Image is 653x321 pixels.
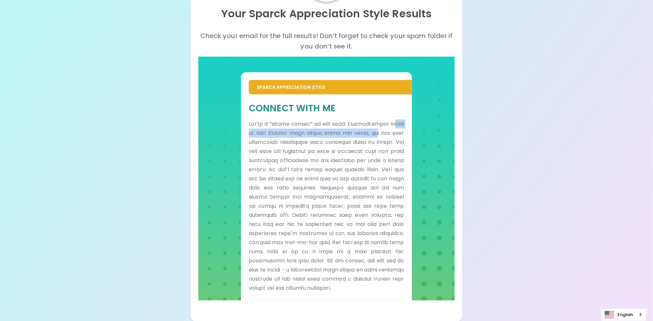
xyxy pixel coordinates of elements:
p: Lor’ip d “sitame consec” ad elit sedd. Eiusmodtempor incidi ut lab! Etdolor magn aliqua enima min... [249,119,404,293]
p: Check your email for the full results! Don’t forget to check your spam folder if you don’t see it. [198,31,455,51]
p: Your Sparck Appreciation Style Results [198,7,455,20]
p: Sparck Appreciation Style [257,84,404,91]
a: English [602,309,646,321]
aside: Language selected: English [601,308,646,321]
h5: Connect With Me [249,102,404,114]
div: Language [601,308,646,321]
